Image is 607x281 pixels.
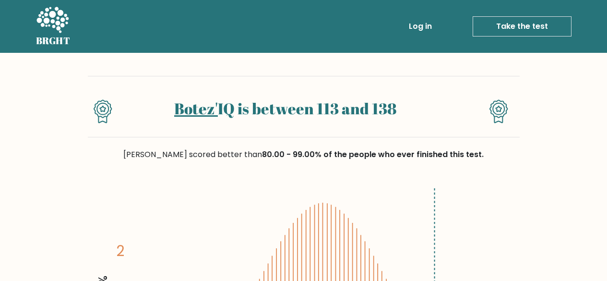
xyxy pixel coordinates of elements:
span: 80.00 - 99.00% of the people who ever finished this test. [262,149,484,160]
a: Botez' [174,98,218,119]
h1: IQ is between 113 and 138 [129,99,441,118]
h5: BRGHT [36,35,71,47]
a: BRGHT [36,4,71,49]
a: Take the test [473,16,571,37]
div: [PERSON_NAME] scored better than [88,149,520,160]
tspan: 2 [116,242,124,261]
a: Log in [405,17,436,36]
